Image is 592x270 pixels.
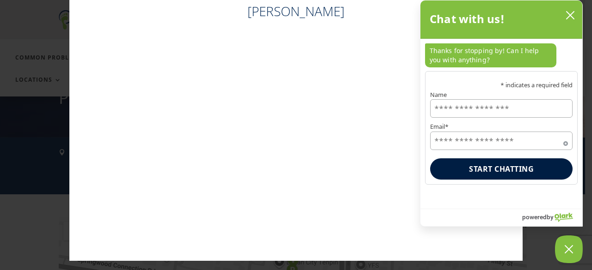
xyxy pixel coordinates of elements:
h4: [PERSON_NAME] [79,2,513,25]
a: Powered by Olark [522,209,582,226]
p: * indicates a required field [430,82,573,88]
button: close chatbox [563,8,578,22]
span: Required field [563,139,568,144]
span: by [547,211,554,223]
label: Email* [430,124,573,130]
button: Start chatting [430,158,573,180]
span: powered [522,211,547,223]
button: Close Chatbox [555,235,583,263]
div: chat [420,39,582,71]
p: Thanks for stopping by! Can I help you with anything? [425,43,556,67]
input: Name [430,99,573,118]
h2: Chat with us! [430,10,505,28]
label: Name [430,92,573,98]
input: Email [430,132,573,150]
